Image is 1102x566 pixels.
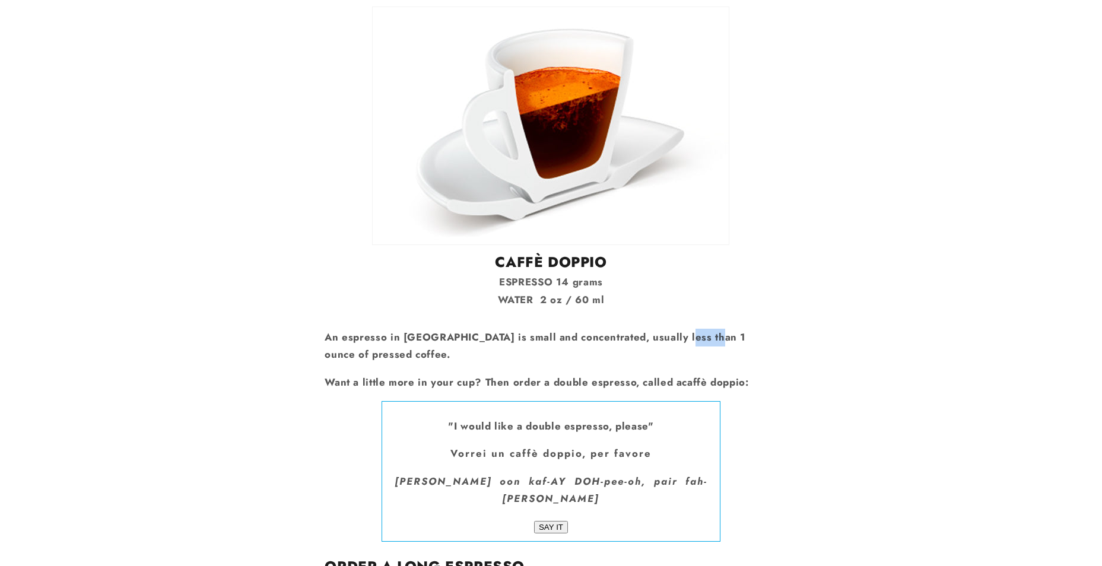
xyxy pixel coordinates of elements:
[325,274,777,309] p: ESPRESSO 14 grams WATER 2 oz / 60 ml
[388,473,714,508] p: [PERSON_NAME] oon kaf-AY DOH-pee-oh, pair fah-[PERSON_NAME]
[325,253,777,271] h2: CAFFÈ DOPPIO
[388,418,714,435] p: "I would like a double espresso, please"
[388,445,714,463] p: Vorrei un caffè doppio, per favore
[372,7,729,245] img: A double espresso in Italy is twice the coffee and water than a single espresso.
[682,375,745,389] strong: caffè doppio
[534,521,568,533] input: SAY IT
[325,374,777,392] p: Want a little more in your cup? Then order a double espresso, called a :
[325,329,777,364] p: An espresso in [GEOGRAPHIC_DATA] is small and concentrated, usually less than 1 ounce of pressed ...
